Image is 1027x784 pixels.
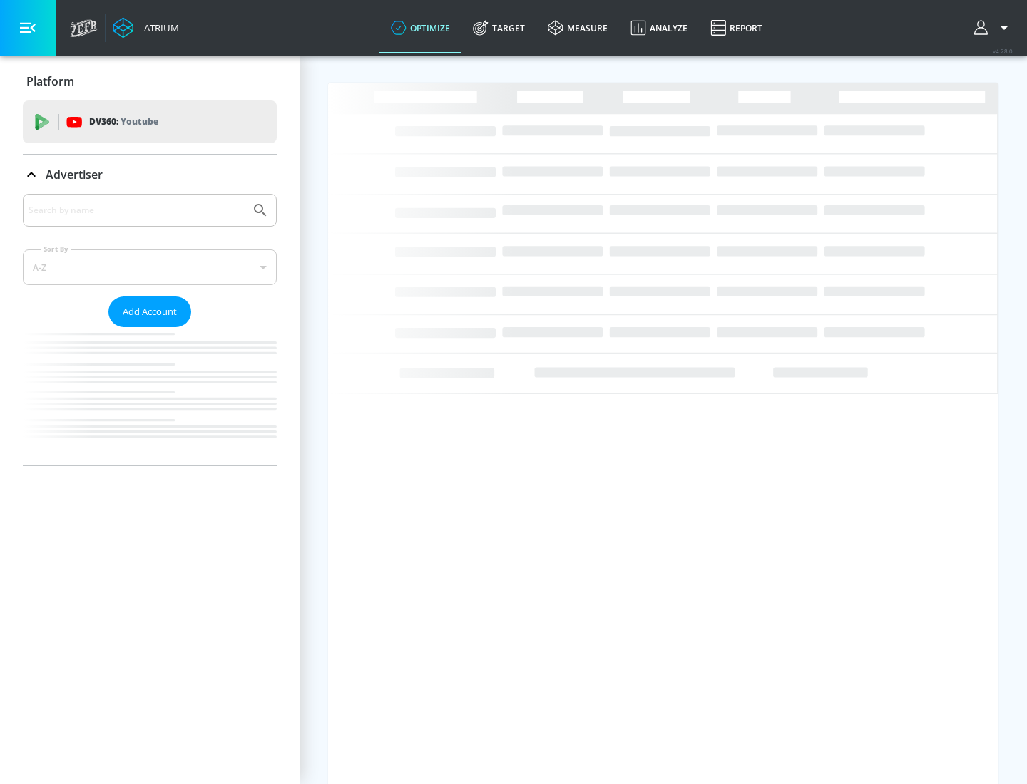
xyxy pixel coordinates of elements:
a: Target [461,2,536,53]
a: Analyze [619,2,699,53]
p: Advertiser [46,167,103,182]
span: Add Account [123,304,177,320]
p: DV360: [89,114,158,130]
a: measure [536,2,619,53]
nav: list of Advertiser [23,327,277,465]
a: optimize [379,2,461,53]
p: Platform [26,73,74,89]
div: Advertiser [23,155,277,195]
button: Add Account [108,296,191,327]
label: Sort By [41,244,71,254]
p: Youtube [121,114,158,129]
a: Atrium [113,17,179,38]
div: DV360: Youtube [23,100,277,143]
input: Search by name [29,201,245,220]
a: Report [699,2,774,53]
span: v 4.28.0 [993,47,1013,55]
div: Platform [23,61,277,101]
div: A-Z [23,249,277,285]
div: Advertiser [23,194,277,465]
div: Atrium [138,21,179,34]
